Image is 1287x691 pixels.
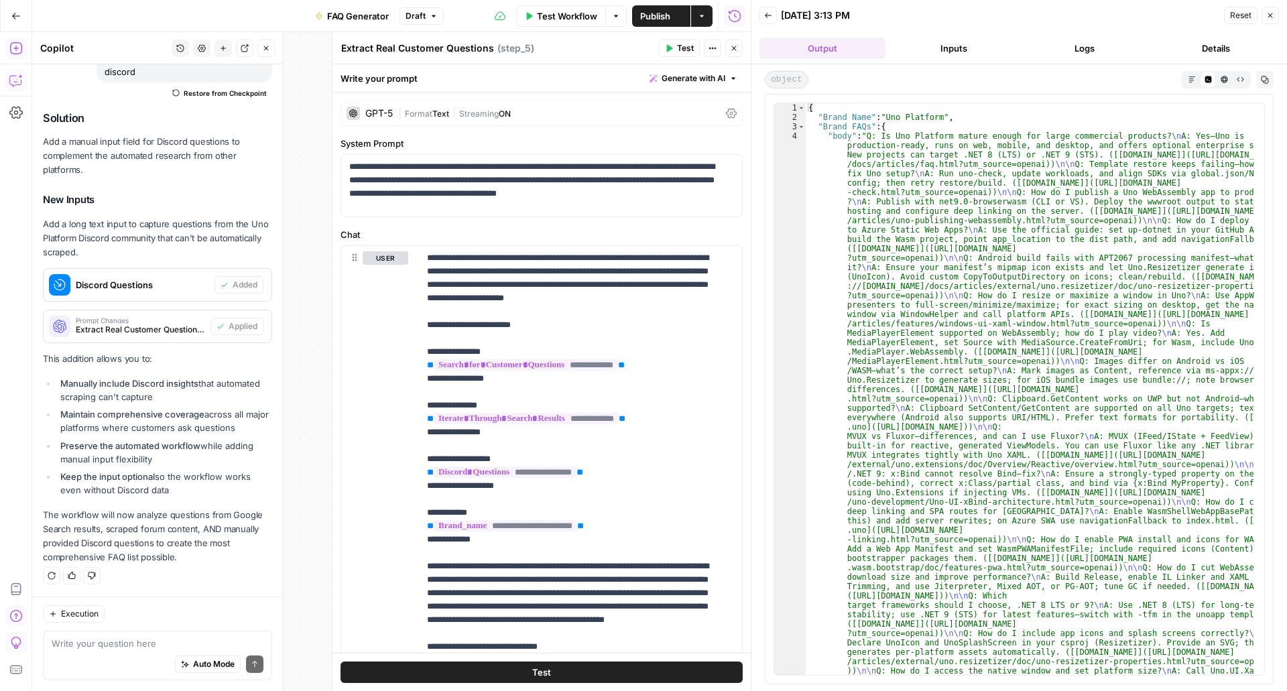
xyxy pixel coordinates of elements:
[57,377,272,403] li: that automated scraping can't capture
[60,440,200,451] strong: Preserve the automated workflow
[400,7,444,25] button: Draft
[632,5,690,27] button: Publish
[432,109,449,119] span: Text
[774,113,806,122] div: 2
[76,324,205,336] span: Extract Real Customer Questions (step_5)
[76,278,209,292] span: Discord Questions
[365,109,393,118] div: GPT-5
[891,38,1017,59] button: Inputs
[167,85,272,101] button: Restore from Checkpoint
[43,135,272,177] p: Add a manual input field for Discord questions to complement the automated research from other pl...
[61,608,99,620] span: Execution
[765,71,808,88] span: object
[327,9,389,23] span: FAQ Generator
[43,217,272,259] p: Add a long text input to capture questions from the Uno Platform Discord community that can't be ...
[798,122,805,131] span: Toggle code folding, rows 3 through 24
[184,88,267,99] span: Restore from Checkpoint
[398,106,405,119] span: |
[307,5,397,27] button: FAQ Generator
[774,103,806,113] div: 1
[60,409,204,420] strong: Maintain comprehensive coverage
[175,655,241,673] button: Auto Mode
[459,109,499,119] span: Streaming
[644,70,743,87] button: Generate with AI
[43,605,105,623] button: Execution
[759,38,885,59] button: Output
[57,470,272,497] li: so the workflow works even without Discord data
[40,42,168,55] div: Copilot
[537,9,597,23] span: Test Workflow
[1022,38,1148,59] button: Logs
[60,471,155,482] strong: Keep the input optional
[60,378,198,389] strong: Manually include Discord insights
[497,42,534,55] span: ( step_5 )
[341,662,743,683] button: Test
[774,122,806,131] div: 3
[341,137,743,150] label: System Prompt
[341,228,743,241] label: Chat
[659,40,700,57] button: Test
[798,103,805,113] span: Toggle code folding, rows 1 through 25
[677,42,694,54] span: Test
[1153,38,1279,59] button: Details
[229,320,257,332] span: Applied
[332,64,751,92] div: Write your prompt
[193,658,235,670] span: Auto Mode
[499,109,511,119] span: ON
[43,352,272,366] p: This addition allows you to:
[43,112,272,125] h2: Solution
[662,72,725,84] span: Generate with AI
[210,318,263,335] button: Applied
[233,279,257,291] span: Added
[57,407,272,434] li: across all major platforms where customers ask questions
[1224,7,1258,24] button: Reset
[43,508,272,565] p: The workflow will now analyze questions from Google Search results, scraped forum content, AND ma...
[43,191,272,208] h3: New Inputs
[76,317,205,324] span: Prompt Changes
[449,106,459,119] span: |
[640,9,670,23] span: Publish
[1230,9,1251,21] span: Reset
[341,42,494,55] textarea: Extract Real Customer Questions
[214,276,263,294] button: Added
[405,109,432,119] span: Format
[57,439,272,466] li: while adding manual input flexibility
[406,10,426,22] span: Draft
[516,5,605,27] button: Test Workflow
[363,251,408,265] button: user
[532,666,551,679] span: Test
